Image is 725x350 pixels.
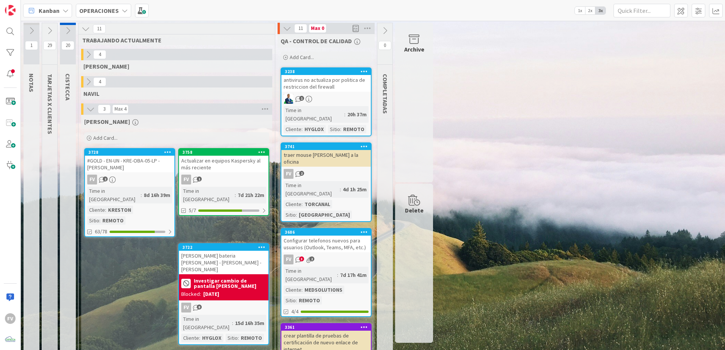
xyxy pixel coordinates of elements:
[297,296,322,305] div: REMOTO
[87,206,105,214] div: Cliente
[142,191,172,199] div: 8d 16h 39m
[232,319,233,327] span: :
[95,228,107,236] span: 63/78
[284,286,301,294] div: Cliente
[85,156,174,172] div: #GOLD - EN-UN - KRE-OBA-05-LP - [PERSON_NAME]
[303,200,332,208] div: TORCANAL
[595,7,606,14] span: 3x
[281,75,371,92] div: antivirus no actualiza por politica de restriccion del firewall
[141,191,142,199] span: :
[25,41,38,50] span: 1
[284,94,293,104] img: GA
[181,315,232,331] div: Time in [GEOGRAPHIC_DATA]
[179,149,268,172] div: 3758Actualizar en equipos Kaspersky al más reciente
[585,7,595,14] span: 2x
[83,62,129,70] span: GABRIEL
[181,290,201,298] div: Blocked:
[341,185,369,194] div: 4d 1h 25m
[87,216,99,225] div: Sitio
[99,216,100,225] span: :
[226,334,238,342] div: Sitio
[85,149,174,156] div: 3728
[290,54,314,61] span: Add Card...
[299,171,304,176] span: 2
[179,251,268,274] div: [PERSON_NAME] bateria [PERSON_NAME] - [PERSON_NAME] - [PERSON_NAME]
[79,7,119,14] b: OPERACIONES
[404,45,424,54] div: Archive
[189,206,196,214] span: 5/7
[299,96,304,101] span: 1
[239,334,264,342] div: REMOTO
[5,334,16,345] img: avatar
[281,37,352,45] span: QA - CONTROL DE CALIDAD
[115,107,126,111] div: Max 4
[281,255,371,264] div: FV
[84,118,130,125] span: FERNANDO
[103,177,108,181] span: 2
[285,69,371,74] div: 3238
[284,181,340,198] div: Time in [GEOGRAPHIC_DATA]
[301,286,303,294] span: :
[181,303,191,312] div: FV
[337,271,338,279] span: :
[194,278,266,289] b: Investigar cambio de pantalla [PERSON_NAME]
[294,24,307,33] span: 11
[28,73,35,92] span: NOTAS
[284,211,296,219] div: Sitio
[236,191,266,199] div: 7d 21h 22m
[284,296,296,305] div: Sitio
[341,125,366,133] div: REMOTO
[197,305,202,309] span: 8
[5,313,16,324] div: FV
[614,4,670,17] input: Quick Filter...
[82,36,265,44] span: TRABAJANDO ACTUALMENTE
[179,175,268,184] div: FV
[93,134,118,141] span: Add Card...
[98,105,111,114] span: 3
[284,200,301,208] div: Cliente
[233,319,266,327] div: 15d 16h 35m
[197,177,202,181] span: 1
[575,7,585,14] span: 1x
[281,229,371,236] div: 3686
[281,324,371,331] div: 3361
[43,41,56,50] span: 29
[281,236,371,252] div: Configurar telefonos nuevos para usuarios (Outlook, Teams, MFA, etc.)
[299,256,304,261] span: 3
[87,187,141,203] div: Time in [GEOGRAPHIC_DATA]
[199,334,200,342] span: :
[93,50,106,59] span: 4
[281,68,371,92] div: 3238antivirus no actualiza por politica de restriccion del firewall
[284,169,293,179] div: FV
[284,106,344,123] div: Time in [GEOGRAPHIC_DATA]
[405,206,424,215] div: Delete
[238,334,239,342] span: :
[39,6,60,15] span: Kanban
[100,216,126,225] div: REMOTO
[93,77,106,86] span: 4
[381,74,389,114] span: COMPLETADAS
[281,169,371,179] div: FV
[281,143,371,167] div: 3741traer mouse [PERSON_NAME] a la oficina
[301,125,303,133] span: :
[296,211,297,219] span: :
[179,244,268,251] div: 3722
[281,94,371,104] div: GA
[285,325,371,330] div: 3361
[106,206,133,214] div: KRESTON
[87,175,97,184] div: FV
[105,206,106,214] span: :
[340,125,341,133] span: :
[285,144,371,149] div: 3741
[281,229,371,252] div: 3686Configurar telefonos nuevos para usuarios (Outlook, Teams, MFA, etc.)
[284,267,337,283] div: Time in [GEOGRAPHIC_DATA]
[281,150,371,167] div: traer mouse [PERSON_NAME] a la oficina
[303,286,344,294] div: MEDSOLUTIONS
[85,149,174,172] div: 3728#GOLD - EN-UN - KRE-OBA-05-LP - [PERSON_NAME]
[311,27,324,30] div: Max 0
[284,125,301,133] div: Cliente
[83,90,99,97] span: NAVIL
[345,110,369,119] div: 20h 37m
[303,125,326,133] div: HYGLOX
[284,255,293,264] div: FV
